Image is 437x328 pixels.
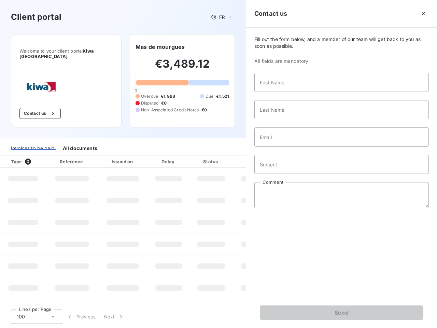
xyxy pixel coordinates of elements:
div: Status [191,158,231,165]
span: 0 [135,88,137,93]
span: Overdue [141,93,158,99]
input: placeholder [254,127,429,147]
div: Amount [234,158,278,165]
button: Send [260,305,423,320]
div: All documents [63,141,97,155]
span: FR [219,14,225,20]
span: Welcome to your client portal [19,48,113,59]
span: Due [206,93,213,99]
span: Non-Associated Credit Notes [141,107,199,113]
input: placeholder [254,100,429,119]
span: Disputed [141,100,158,106]
button: Next [100,310,129,324]
div: Delay [149,158,188,165]
button: Previous [62,310,100,324]
span: 100 [17,313,25,320]
h2: €3,489.12 [136,57,229,78]
span: €0 [201,107,207,113]
div: Type [7,158,45,165]
div: Invoices to be paid [11,141,55,155]
span: €1,968 [161,93,175,99]
input: placeholder [254,73,429,92]
input: placeholder [254,155,429,174]
div: Reference [60,159,83,164]
button: Contact us [19,108,61,119]
div: Issued on [99,158,146,165]
h3: Client portal [11,11,61,23]
h6: Mas de mourgues [136,43,185,51]
h5: Contact us [254,9,287,18]
span: Fill out the form below, and a member of our team will get back to you as soon as possible. [254,36,429,50]
span: €1,521 [216,93,229,99]
img: Company logo [19,76,63,97]
span: 0 [25,159,31,165]
span: €0 [161,100,167,106]
span: All fields are mandatory [254,58,429,65]
span: Kiwa [GEOGRAPHIC_DATA] [19,48,94,59]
